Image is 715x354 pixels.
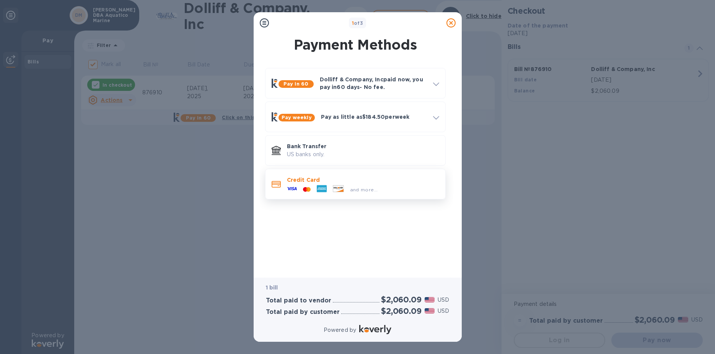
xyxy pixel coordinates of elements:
[264,37,447,53] h1: Payment Methods
[350,187,378,192] span: and more...
[287,142,439,150] p: Bank Transfer
[283,81,308,87] b: Pay in 60
[266,284,278,291] b: 1 bill
[381,306,421,316] h2: $2,060.09
[438,307,449,315] p: USD
[381,295,421,304] h2: $2,060.09
[438,296,449,304] p: USD
[352,20,363,26] b: of 3
[324,326,356,334] p: Powered by
[287,176,439,184] p: Credit Card
[266,297,331,304] h3: Total paid to vendor
[320,76,427,91] p: Dolliff & Company, Inc paid now, you pay in 60 days - No fee.
[287,150,439,158] p: US banks only.
[425,297,435,302] img: USD
[321,113,427,121] p: Pay as little as $184.50 per week
[282,115,312,120] b: Pay weekly
[266,309,340,316] h3: Total paid by customer
[425,308,435,314] img: USD
[352,20,354,26] span: 1
[359,325,391,334] img: Logo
